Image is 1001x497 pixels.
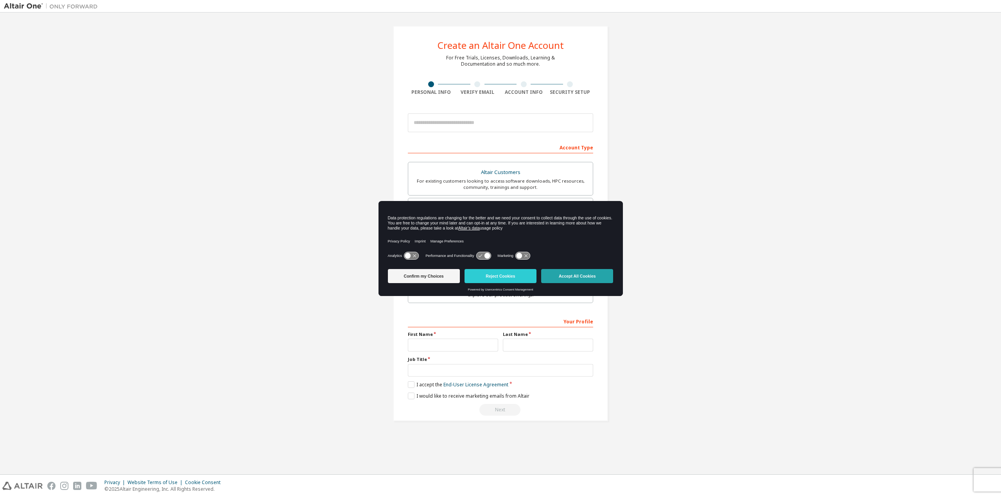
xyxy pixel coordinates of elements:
div: Security Setup [547,89,594,95]
div: Account Type [408,141,593,153]
label: I accept the [408,381,508,388]
label: Last Name [503,331,593,337]
a: End-User License Agreement [443,381,508,388]
div: For existing customers looking to access software downloads, HPC resources, community, trainings ... [413,178,588,190]
p: © 2025 Altair Engineering, Inc. All Rights Reserved. [104,486,225,492]
label: First Name [408,331,498,337]
img: Altair One [4,2,102,10]
div: Altair Customers [413,167,588,178]
div: Verify Email [454,89,501,95]
img: facebook.svg [47,482,56,490]
div: Cookie Consent [185,479,225,486]
img: youtube.svg [86,482,97,490]
div: Personal Info [408,89,454,95]
div: For Free Trials, Licenses, Downloads, Learning & Documentation and so much more. [446,55,555,67]
div: Create an Altair One Account [438,41,564,50]
div: Read and acccept EULA to continue [408,404,593,416]
img: linkedin.svg [73,482,81,490]
div: Website Terms of Use [127,479,185,486]
div: Privacy [104,479,127,486]
label: Job Title [408,356,593,362]
img: altair_logo.svg [2,482,43,490]
label: I would like to receive marketing emails from Altair [408,393,529,399]
div: Account Info [500,89,547,95]
div: Your Profile [408,315,593,327]
img: instagram.svg [60,482,68,490]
